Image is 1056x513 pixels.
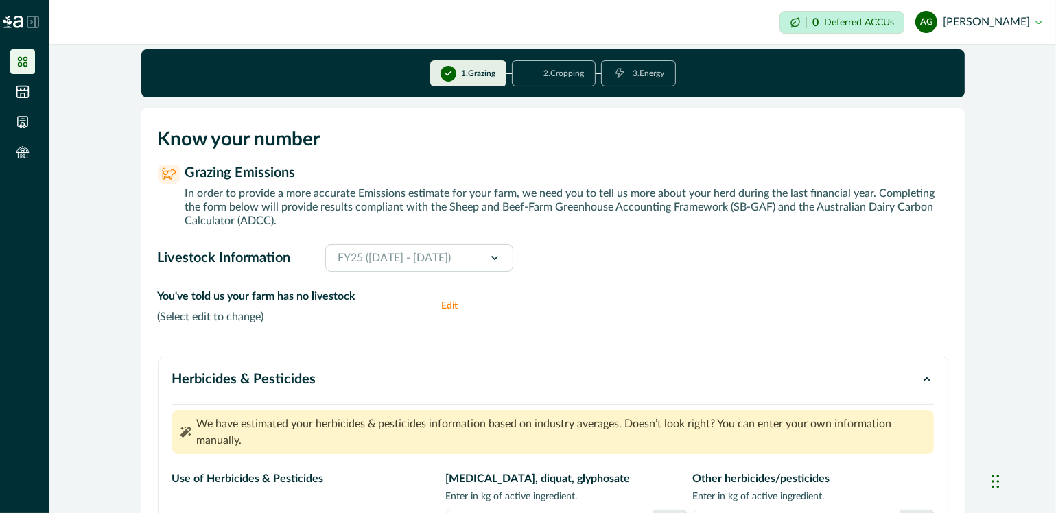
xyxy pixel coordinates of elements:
[158,310,431,324] p: ( Select edit to change )
[915,5,1042,38] button: Aaron Guymer[PERSON_NAME]
[992,461,1000,502] div: Drag
[445,470,687,487] p: [MEDICAL_DATA], diquat, glyphosate
[441,288,469,324] button: Edit
[197,416,926,449] p: We have estimated your herbicides & pesticides information based on industry averages. Doesn’t lo...
[692,470,934,487] p: Other herbicides/pesticides
[172,470,435,487] p: Use of Herbicides & Pesticides
[987,447,1056,513] iframe: Chat Widget
[445,490,687,504] p: Enter in kg of active ingredient.
[3,16,23,28] img: Logo
[812,17,819,28] p: 0
[158,288,431,305] p: You've told us your farm has no livestock
[185,165,296,181] p: Grazing Emissions
[430,60,506,86] button: 1.Grazing
[601,60,676,86] button: 3.Energy
[512,60,596,86] button: 2.Cropping
[692,490,934,504] p: Enter in kg of active ingredient.
[172,371,920,387] p: Herbicides & Pesticides
[158,250,291,266] p: Livestock Information
[158,125,948,154] p: Know your number
[824,17,894,27] p: Deferred ACCUs
[185,187,948,228] p: In order to provide a more accurate Emissions estimate for your farm, we need you to tell us more...
[172,371,934,387] button: Herbicides & Pesticides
